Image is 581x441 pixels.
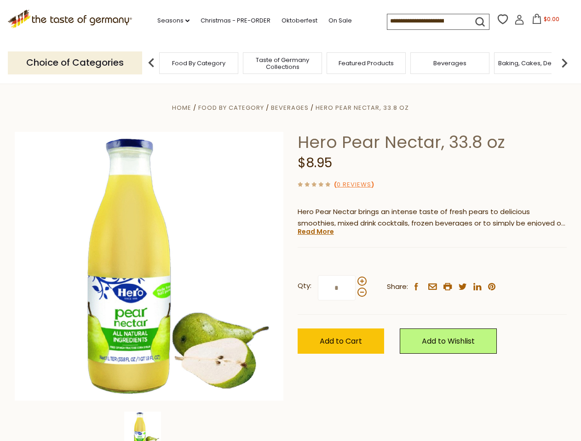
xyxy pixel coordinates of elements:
[433,60,466,67] a: Beverages
[339,60,394,67] a: Featured Products
[15,132,284,401] img: Hero Pear Nectar, 33.8 oz
[201,16,270,26] a: Christmas - PRE-ORDER
[142,54,161,72] img: previous arrow
[8,51,142,74] p: Choice of Categories
[498,60,569,67] a: Baking, Cakes, Desserts
[320,336,362,346] span: Add to Cart
[246,57,319,70] a: Taste of Germany Collections
[334,180,374,189] span: ( )
[172,103,191,112] a: Home
[337,180,371,190] a: 0 Reviews
[157,16,190,26] a: Seasons
[298,227,334,236] a: Read More
[282,16,317,26] a: Oktoberfest
[298,328,384,354] button: Add to Cart
[271,103,309,112] a: Beverages
[298,206,567,229] p: Hero Pear Nectar brings an intense taste of fresh pears to delicious smoothies, mixed drink cockt...
[318,275,356,300] input: Qty:
[316,103,409,112] a: Hero Pear Nectar, 33.8 oz
[198,103,264,112] a: Food By Category
[172,60,225,67] a: Food By Category
[526,14,565,28] button: $0.00
[400,328,497,354] a: Add to Wishlist
[328,16,352,26] a: On Sale
[555,54,574,72] img: next arrow
[544,15,559,23] span: $0.00
[387,281,408,293] span: Share:
[298,280,311,292] strong: Qty:
[298,132,567,153] h1: Hero Pear Nectar, 33.8 oz
[298,154,332,172] span: $8.95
